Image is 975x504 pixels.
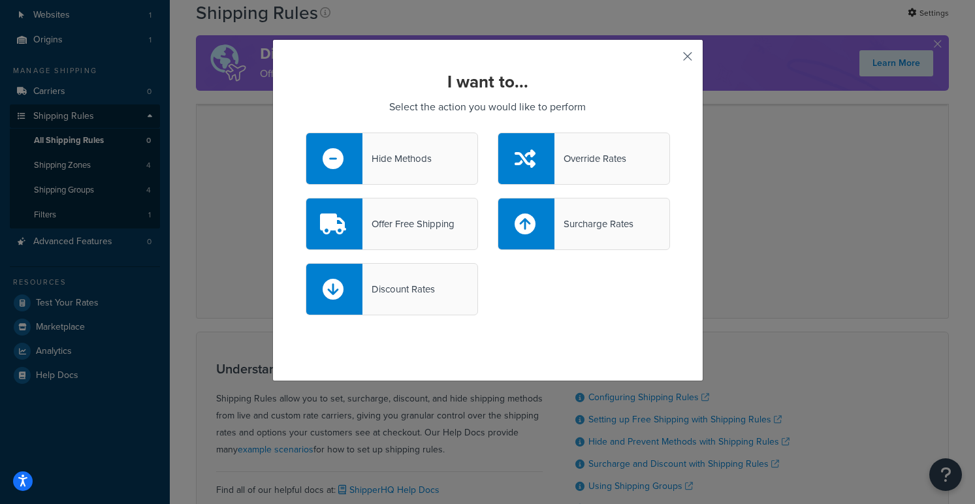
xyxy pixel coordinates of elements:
div: Hide Methods [362,150,432,168]
strong: I want to... [447,69,528,94]
div: Surcharge Rates [554,215,633,233]
div: Discount Rates [362,280,435,298]
div: Offer Free Shipping [362,215,455,233]
p: Select the action you would like to perform [306,98,670,116]
div: Override Rates [554,150,626,168]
